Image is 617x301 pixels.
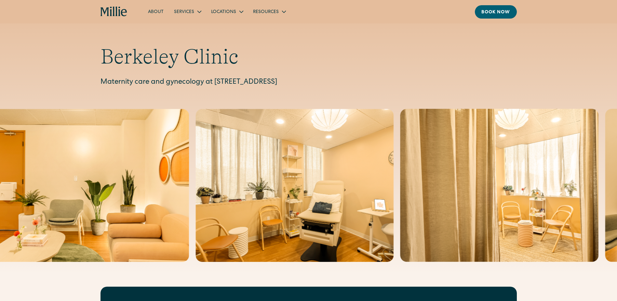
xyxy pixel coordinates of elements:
[475,5,517,19] a: Book now
[169,6,206,17] div: Services
[101,44,517,69] h1: Berkeley Clinic
[253,9,279,16] div: Resources
[143,6,169,17] a: About
[174,9,194,16] div: Services
[211,9,236,16] div: Locations
[481,9,510,16] div: Book now
[101,77,517,88] p: Maternity care and gynecology at [STREET_ADDRESS]
[206,6,248,17] div: Locations
[101,7,127,17] a: home
[248,6,290,17] div: Resources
